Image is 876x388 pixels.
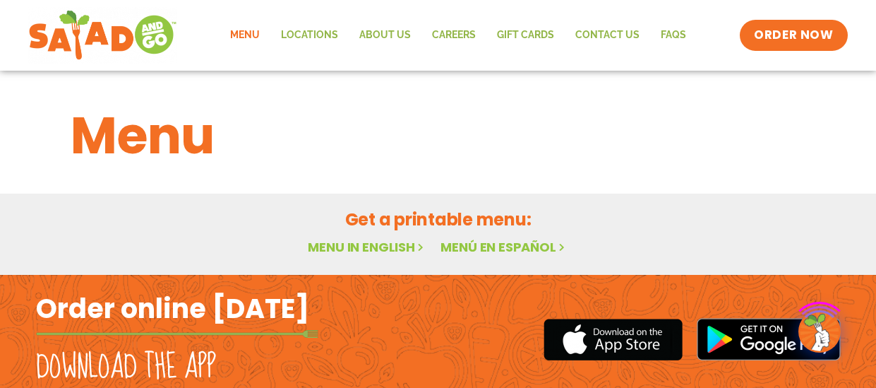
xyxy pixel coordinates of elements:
[349,19,421,52] a: About Us
[486,19,565,52] a: GIFT CARDS
[220,19,270,52] a: Menu
[440,238,568,256] a: Menú en español
[36,330,318,338] img: fork
[421,19,486,52] a: Careers
[220,19,697,52] nav: Menu
[650,19,697,52] a: FAQs
[71,98,806,174] h1: Menu
[36,291,309,326] h2: Order online [DATE]
[544,317,683,363] img: appstore
[36,348,216,387] h2: Download the app
[71,207,806,232] h2: Get a printable menu:
[565,19,650,52] a: Contact Us
[308,238,426,256] a: Menu in English
[740,20,847,51] a: ORDER NOW
[697,318,841,360] img: google_play
[754,27,833,44] span: ORDER NOW
[28,7,177,64] img: new-SAG-logo-768×292
[270,19,349,52] a: Locations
